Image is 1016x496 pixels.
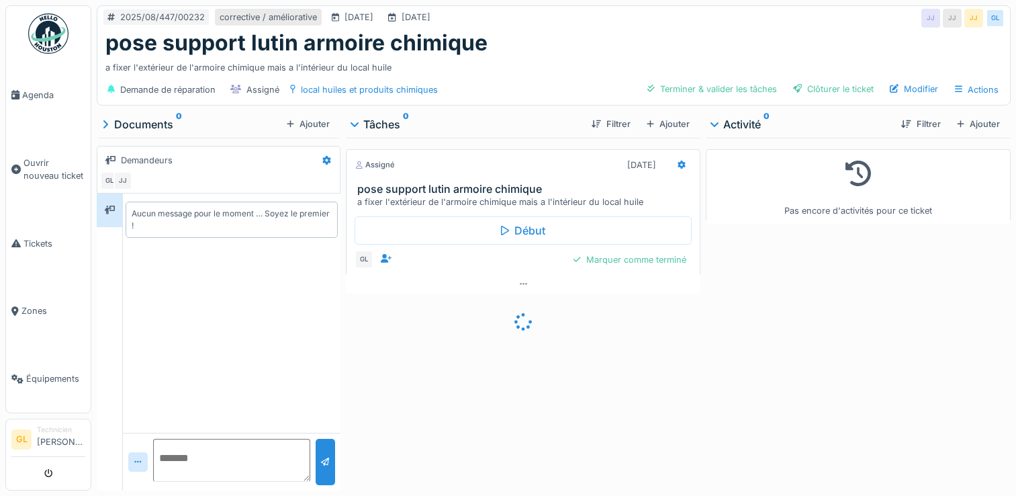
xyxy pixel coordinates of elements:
a: Équipements [6,345,91,413]
div: Ajouter [952,115,1005,133]
span: Ouvrir nouveau ticket [24,157,85,182]
a: GL Technicien[PERSON_NAME] [11,425,85,457]
li: GL [11,429,32,450]
a: Tickets [6,210,91,278]
div: Documents [102,116,281,132]
div: JJ [943,9,962,28]
div: GL [986,9,1005,28]
div: a fixer l'extérieur de l'armoire chimique mais a l'intérieur du local huile [357,196,694,208]
div: Début [355,216,692,245]
div: [DATE] [402,11,430,24]
a: Agenda [6,61,91,129]
div: Assigné [355,159,395,171]
div: Modifier [884,80,943,98]
sup: 0 [764,116,770,132]
a: Zones [6,278,91,345]
div: 2025/08/447/00232 [120,11,205,24]
div: Ajouter [281,115,335,133]
div: Filtrer [586,115,636,133]
div: Aucun message pour le moment … Soyez le premier ! [132,208,332,232]
div: corrective / améliorative [220,11,317,24]
span: Tickets [24,237,85,250]
div: local huiles et produits chimiques [301,83,438,96]
div: GL [100,171,119,190]
div: Assigné [246,83,279,96]
li: [PERSON_NAME] [37,425,85,454]
div: Filtrer [896,115,945,133]
div: Clôturer le ticket [788,80,879,98]
sup: 0 [403,116,409,132]
h1: pose support lutin armoire chimique [105,30,488,56]
div: Tâches [351,116,581,132]
div: JJ [113,171,132,190]
div: Marquer comme terminé [568,251,692,269]
div: Actions [949,80,1005,99]
div: Terminer & valider les tâches [642,80,782,98]
h3: pose support lutin armoire chimique [357,183,694,196]
div: Activité [711,116,890,132]
span: Zones [21,304,85,317]
span: Équipements [26,372,85,385]
div: Demande de réparation [120,83,216,96]
span: Agenda [22,89,85,101]
div: Technicien [37,425,85,435]
div: JJ [964,9,983,28]
div: Pas encore d'activités pour ce ticket [714,155,1002,218]
div: JJ [921,9,940,28]
div: [DATE] [344,11,373,24]
div: GL [355,250,373,269]
div: a fixer l'extérieur de l'armoire chimique mais a l'intérieur du local huile [105,56,1002,74]
div: [DATE] [627,159,656,171]
a: Ouvrir nouveau ticket [6,129,91,210]
sup: 0 [176,116,182,132]
div: Ajouter [641,115,695,133]
img: Badge_color-CXgf-gQk.svg [28,13,68,54]
div: Demandeurs [121,154,173,167]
